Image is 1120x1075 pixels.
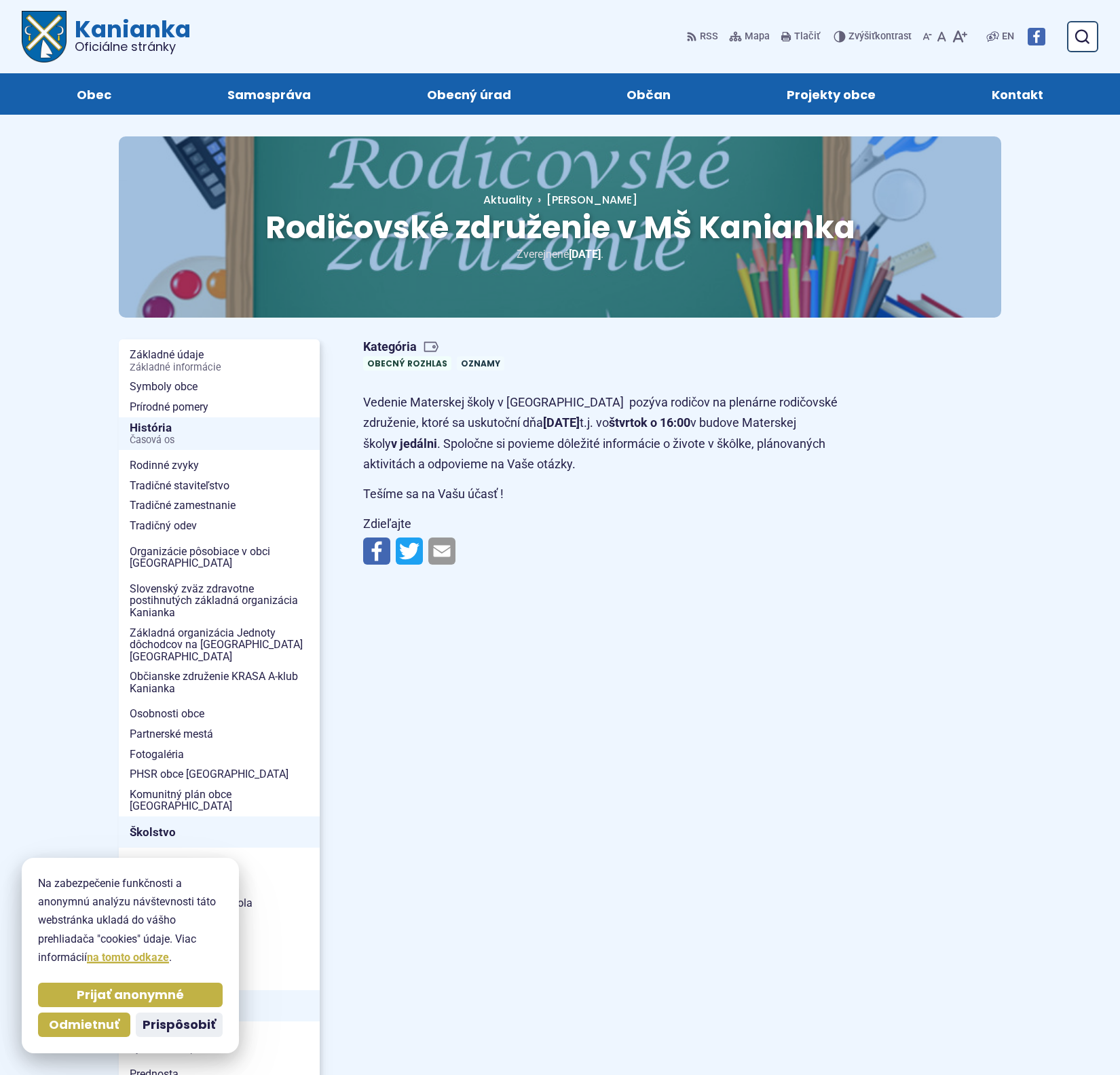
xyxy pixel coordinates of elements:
[609,415,690,430] strong: štvrtok o 16:00
[130,666,309,698] span: Občianske združenie KRASA A-klub Kanianka
[848,31,875,42] span: Zvýšiť
[382,73,555,115] a: Obecný úrad
[363,339,510,355] span: Kategória
[457,356,504,371] a: Oznamy
[363,356,451,371] a: Obecný rozhlas
[428,537,455,565] img: Zdieľať e-mailom
[546,192,637,208] span: [PERSON_NAME]
[130,435,309,446] span: Časová os
[999,29,1017,45] a: EN
[1002,29,1014,45] span: EN
[162,245,958,263] p: Zverejnené .
[119,853,320,873] a: Materská škola
[834,22,914,51] button: Zvýšiťkontrast
[119,516,320,536] a: Tradičný odev
[227,73,311,115] span: Samospráva
[787,73,876,115] span: Projekty obce
[947,73,1087,115] a: Kontakt
[87,951,169,964] a: na tomto odkaze
[848,31,912,43] span: kontrast
[119,455,320,476] a: Rodinné zvyky
[363,392,845,475] p: Vedenie Materskej školy v [GEOGRAPHIC_DATA] pozýva rodičov na plenárne rodičovské združenie, ktor...
[363,514,845,535] p: Zdieľajte
[130,542,309,573] span: Organizácie pôsobiace v obci [GEOGRAPHIC_DATA]
[483,192,532,208] a: Aktuality
[130,377,309,397] span: Symboly obce
[143,1017,216,1033] span: Prispôsobiť
[77,987,184,1003] span: Prijať anonymné
[119,377,320,397] a: Symboly obce
[119,816,320,848] a: Školstvo
[532,192,637,208] a: [PERSON_NAME]
[119,744,320,765] a: Fotogaléria
[77,73,111,115] span: Obec
[543,415,580,430] strong: [DATE]
[38,1013,130,1037] button: Odmietnuť
[183,73,356,115] a: Samospráva
[119,345,320,377] a: Základné údajeZákladné informácie
[119,579,320,623] a: Slovenský zväz zdravotne postihnutých základná organizácia Kanianka
[627,73,671,115] span: Občan
[427,73,511,115] span: Obecný úrad
[38,874,223,966] p: Na zabezpečenie funkčnosti a anonymnú analýzu návštevnosti táto webstránka ukladá do vášho prehli...
[743,73,920,115] a: Projekty obce
[49,1017,119,1033] span: Odmietnuť
[130,822,309,843] span: Školstvo
[992,73,1043,115] span: Kontakt
[119,397,320,417] a: Prírodné pomery
[119,623,320,667] a: Základná organizácia Jednoty dôchodcov na [GEOGRAPHIC_DATA] [GEOGRAPHIC_DATA]
[920,22,935,51] button: Zmenšiť veľkosť písma
[119,417,320,451] a: HistóriaČasová os
[745,29,770,45] span: Mapa
[130,853,309,873] span: Materská škola
[119,666,320,698] a: Občianske združenie KRASA A-klub Kanianka
[569,248,601,261] span: [DATE]
[130,476,309,496] span: Tradičné staviteľstvo
[949,22,970,51] button: Zväčšiť veľkosť písma
[686,22,721,51] a: RSS
[1028,28,1045,45] img: Prejsť na Facebook stránku
[119,495,320,516] a: Tradičné zamestnanie
[119,542,320,573] a: Organizácie pôsobiace v obci [GEOGRAPHIC_DATA]
[33,73,156,115] a: Obec
[391,436,437,451] strong: v jedálni
[119,785,320,816] a: Komunitný plán obce [GEOGRAPHIC_DATA]
[130,362,309,373] span: Základné informácie
[130,495,309,516] span: Tradičné zamestnanie
[119,724,320,744] a: Partnerské mestá
[130,704,309,724] span: Osobnosti obce
[130,579,309,623] span: Slovenský zväz zdravotne postihnutých základná organizácia Kanianka
[130,417,309,451] span: História
[130,397,309,417] span: Prírodné pomery
[130,455,309,476] span: Rodinné zvyky
[75,41,191,53] span: Oficiálne stránky
[38,983,223,1007] button: Prijať anonymné
[119,476,320,496] a: Tradičné staviteľstvo
[396,537,423,565] img: Zdieľať na Twitteri
[119,764,320,785] a: PHSR obce [GEOGRAPHIC_DATA]
[130,764,309,785] span: PHSR obce [GEOGRAPHIC_DATA]
[130,345,309,377] span: Základné údaje
[130,744,309,765] span: Fotogaléria
[130,516,309,536] span: Tradičný odev
[582,73,715,115] a: Občan
[363,537,390,565] img: Zdieľať na Facebooku
[130,785,309,816] span: Komunitný plán obce [GEOGRAPHIC_DATA]
[67,18,191,53] span: Kanianka
[119,704,320,724] a: Osobnosti obce
[363,484,845,505] p: Tešíme sa na Vašu účasť !
[136,1013,223,1037] button: Prispôsobiť
[778,22,823,51] button: Tlačiť
[130,623,309,667] span: Základná organizácia Jednoty dôchodcov na [GEOGRAPHIC_DATA] [GEOGRAPHIC_DATA]
[130,724,309,744] span: Partnerské mestá
[265,206,855,249] span: Rodičovské združenie v MŠ Kanianka
[22,11,191,62] a: Logo Kanianka, prejsť na domovskú stránku.
[794,31,820,43] span: Tlačiť
[726,22,772,51] a: Mapa
[935,22,949,51] button: Nastaviť pôvodnú veľkosť písma
[22,11,67,62] img: Prejsť na domovskú stránku
[700,29,718,45] span: RSS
